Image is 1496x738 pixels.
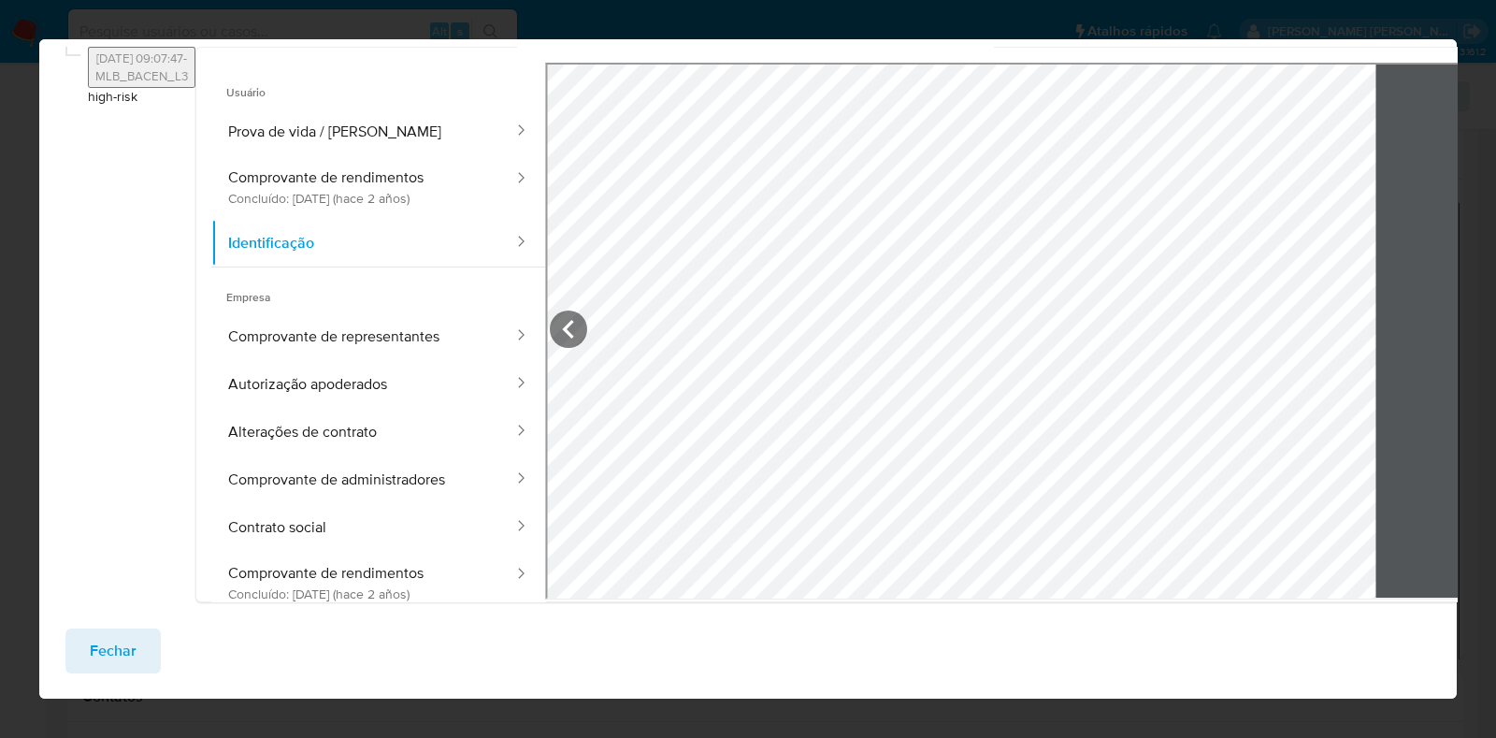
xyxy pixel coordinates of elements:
[211,312,515,360] button: Comprovante de representantes
[211,108,515,155] button: Prova de vida / [PERSON_NAME]
[88,88,195,107] span: high-risk
[211,219,515,267] button: Identificação
[211,408,515,456] button: Alterações de contrato
[211,456,515,503] button: Comprovante de administradores
[90,630,137,672] span: Fechar
[211,551,515,615] button: Comprovante de rendimentosConcluído: [DATE] (hace 2 años)
[211,63,545,108] span: Usuário
[211,360,515,408] button: Autorização apoderados
[211,268,545,312] span: Empresa
[211,155,515,219] button: Comprovante de rendimentosConcluído: [DATE] (hace 2 años)
[88,47,195,88] button: 18/12/2023 09:07:47-MLB_BACEN_L3
[65,629,161,673] button: Fechar
[211,503,515,551] button: Contrato social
